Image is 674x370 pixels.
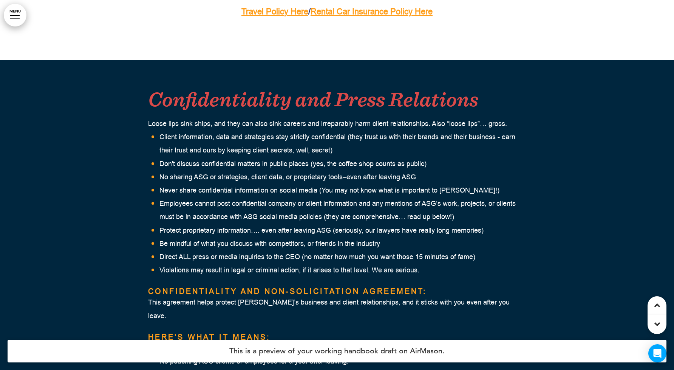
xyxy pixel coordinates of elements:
span: No sharing ASG or strategies, client data, or proprietary tools–even after leaving ASG [159,173,416,182]
h4: This is a preview of your working handbook draft on AirMason. [8,340,666,362]
span: Violations may result in legal or criminal action, if it arises to that level. We are serious. [159,266,419,275]
span: This agreement helps protect [PERSON_NAME]’s business and client relationships, and it sticks wit... [148,298,510,320]
strong: Travel Policy Here [241,6,308,17]
span: Here’s what it means: [148,332,271,342]
span: Be mindful of what you discuss with competitors, or friends in the industry [159,239,380,248]
span: Loose lips sink ships, and they can also sink careers and irreparably harm client relationships. ... [148,119,507,128]
span: Rental Car Insurance Policy Here [311,6,433,17]
span: Direct ALL press or media inquiries to the CEO (no matter how much you want those 15 minutes of f... [159,252,475,261]
strong: / [308,6,433,17]
span: Never share confidential information on social media (You may not know what is important to [PERS... [159,186,499,195]
span: No poaching ASG clients or employees for a year after leaving. [159,357,349,366]
span: Employees cannot post confidential company or client information and any mentions of ASG’s work, ... [159,199,516,221]
a: MENU [4,4,26,26]
span: Client information, data and strategies stay strictly confidential (they trust us with their bran... [159,132,515,155]
span: Confidentiality and Press Relations [148,86,478,111]
span: Don't discuss confidential matters in public places (yes, the coffee shop counts as public) [159,159,427,168]
strong: Confidentiality and Non-Solicitation Agreement: [148,286,427,297]
span: Protect proprietary information…. even after leaving ASG (seriously, our lawyers have really long... [159,226,484,235]
div: Open Intercom Messenger [648,344,666,362]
